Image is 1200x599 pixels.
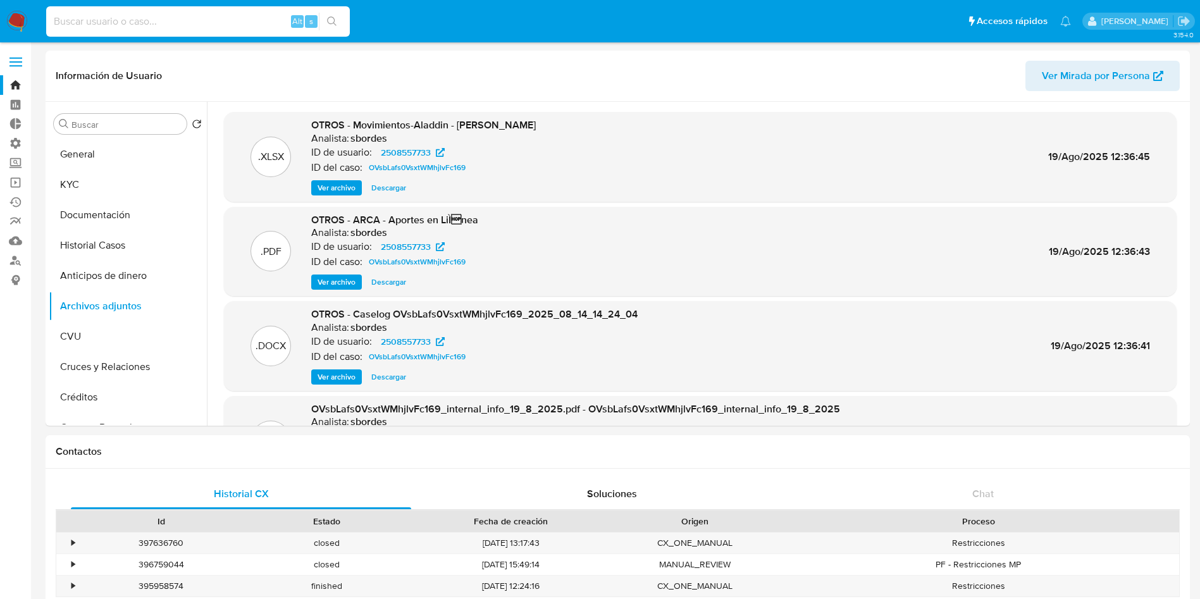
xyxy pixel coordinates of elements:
[319,13,345,30] button: search-icon
[381,334,431,349] span: 2508557733
[49,382,207,412] button: Créditos
[1042,61,1150,91] span: Ver Mirada por Persona
[59,119,69,129] button: Buscar
[311,118,536,132] span: OTROS - Movimientos-Aladdin - [PERSON_NAME]
[309,15,313,27] span: s
[410,554,612,575] div: [DATE] 15:49:14
[1060,16,1071,27] a: Notificaciones
[71,119,182,130] input: Buscar
[49,291,207,321] button: Archivos adjuntos
[369,160,466,175] span: OVsbLafs0VsxtWMhjlvFc169
[419,515,603,528] div: Fecha de creación
[369,349,466,364] span: OVsbLafs0VsxtWMhjlvFc169
[311,146,372,159] p: ID de usuario:
[192,119,202,133] button: Volver al orden por defecto
[71,580,75,592] div: •
[350,416,387,428] h6: sbordes
[350,132,387,145] h6: sbordes
[1048,149,1150,164] span: 19/Ago/2025 12:36:45
[256,339,286,353] p: .DOCX
[410,576,612,596] div: [DATE] 12:24:16
[311,161,362,174] p: ID del caso:
[318,371,356,383] span: Ver archivo
[373,239,452,254] a: 2508557733
[410,533,612,553] div: [DATE] 13:17:43
[612,533,778,553] div: CX_ONE_MANUAL
[244,533,410,553] div: closed
[71,559,75,571] div: •
[49,139,207,170] button: General
[1177,15,1191,28] a: Salir
[78,533,244,553] div: 397636760
[318,182,356,194] span: Ver archivo
[49,200,207,230] button: Documentación
[78,554,244,575] div: 396759044
[214,486,269,501] span: Historial CX
[350,321,387,334] h6: sbordes
[244,576,410,596] div: finished
[56,445,1180,458] h1: Contactos
[49,261,207,291] button: Anticipos de dinero
[365,369,412,385] button: Descargar
[371,371,406,383] span: Descargar
[612,576,778,596] div: CX_ONE_MANUAL
[364,160,471,175] a: OVsbLafs0VsxtWMhjlvFc169
[311,335,372,348] p: ID de usuario:
[1049,244,1150,259] span: 19/Ago/2025 12:36:43
[311,275,362,290] button: Ver archivo
[258,150,284,164] p: .XLSX
[381,239,431,254] span: 2508557733
[311,350,362,363] p: ID del caso:
[49,170,207,200] button: KYC
[1101,15,1173,27] p: gustavo.deseta@mercadolibre.com
[778,554,1179,575] div: PF - Restricciones MP
[311,369,362,385] button: Ver archivo
[311,256,362,268] p: ID del caso:
[364,349,471,364] a: OVsbLafs0VsxtWMhjlvFc169
[49,321,207,352] button: CVU
[49,352,207,382] button: Cruces y Relaciones
[587,486,637,501] span: Soluciones
[364,254,471,269] a: OVsbLafs0VsxtWMhjlvFc169
[371,276,406,288] span: Descargar
[49,230,207,261] button: Historial Casos
[311,226,349,239] p: Analista:
[311,132,349,145] p: Analista:
[365,180,412,195] button: Descargar
[972,486,994,501] span: Chat
[371,182,406,194] span: Descargar
[244,554,410,575] div: closed
[56,70,162,82] h1: Información de Usuario
[292,15,302,27] span: Alt
[369,254,466,269] span: OVsbLafs0VsxtWMhjlvFc169
[612,554,778,575] div: MANUAL_REVIEW
[311,213,478,227] span: OTROS - ARCA - Aportes en LiÌnea
[318,276,356,288] span: Ver archivo
[78,576,244,596] div: 395958574
[311,402,840,416] span: OVsbLafs0VsxtWMhjlvFc169_internal_info_19_8_2025.pdf - OVsbLafs0VsxtWMhjlvFc169_internal_info_19_...
[253,515,401,528] div: Estado
[311,416,349,428] p: Analista:
[311,240,372,253] p: ID de usuario:
[311,307,638,321] span: OTROS - Caselog OVsbLafs0VsxtWMhjlvFc169_2025_08_14_14_24_04
[71,537,75,549] div: •
[261,245,281,259] p: .PDF
[1025,61,1180,91] button: Ver Mirada por Persona
[381,145,431,160] span: 2508557733
[49,412,207,443] button: Cuentas Bancarias
[778,533,1179,553] div: Restricciones
[373,334,452,349] a: 2508557733
[311,321,349,334] p: Analista:
[46,13,350,30] input: Buscar usuario o caso...
[1051,338,1150,353] span: 19/Ago/2025 12:36:41
[778,576,1179,596] div: Restricciones
[311,180,362,195] button: Ver archivo
[787,515,1170,528] div: Proceso
[350,226,387,239] h6: sbordes
[365,275,412,290] button: Descargar
[621,515,769,528] div: Origen
[373,145,452,160] a: 2508557733
[87,515,235,528] div: Id
[977,15,1048,28] span: Accesos rápidos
